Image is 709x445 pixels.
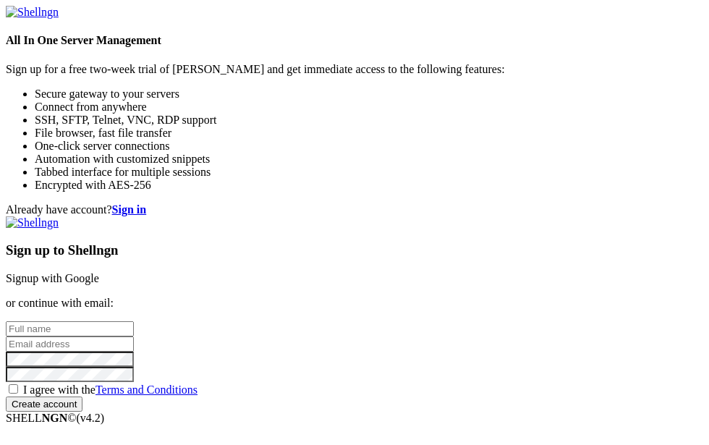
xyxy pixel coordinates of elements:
[6,336,134,352] input: Email address
[35,101,703,114] li: Connect from anywhere
[35,179,703,192] li: Encrypted with AES-256
[9,384,18,394] input: I agree with theTerms and Conditions
[95,383,198,396] a: Terms and Conditions
[35,153,703,166] li: Automation with customized snippets
[42,412,68,424] b: NGN
[35,166,703,179] li: Tabbed interface for multiple sessions
[6,216,59,229] img: Shellngn
[77,412,105,424] span: 4.2.0
[112,203,147,216] a: Sign in
[35,114,703,127] li: SSH, SFTP, Telnet, VNC, RDP support
[6,63,703,76] p: Sign up for a free two-week trial of [PERSON_NAME] and get immediate access to the following feat...
[6,397,82,412] input: Create account
[6,412,104,424] span: SHELL ©
[6,6,59,19] img: Shellngn
[6,242,703,258] h3: Sign up to Shellngn
[6,321,134,336] input: Full name
[35,127,703,140] li: File browser, fast file transfer
[35,88,703,101] li: Secure gateway to your servers
[6,34,703,47] h4: All In One Server Management
[23,383,198,396] span: I agree with the
[6,203,703,216] div: Already have account?
[6,297,703,310] p: or continue with email:
[6,272,99,284] a: Signup with Google
[35,140,703,153] li: One-click server connections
